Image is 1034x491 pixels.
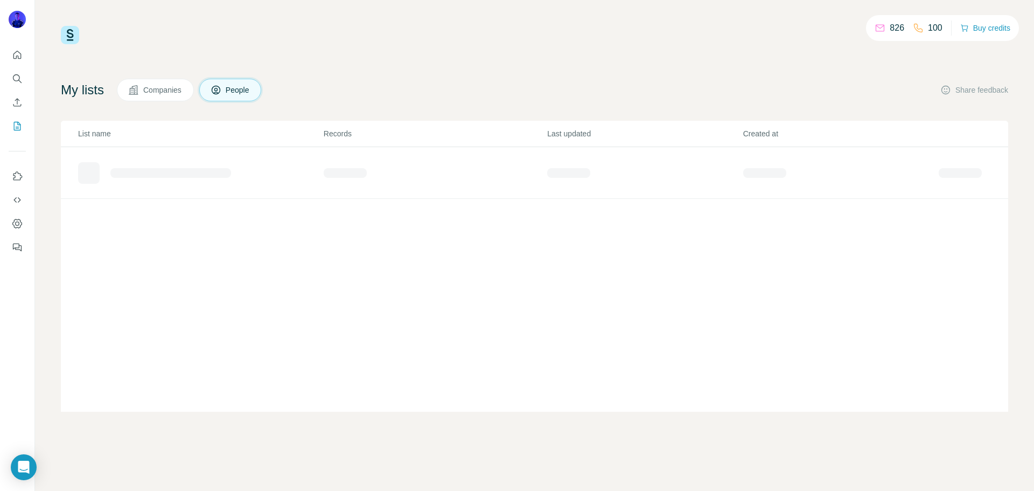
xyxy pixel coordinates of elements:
[743,128,938,139] p: Created at
[9,214,26,233] button: Dashboard
[9,190,26,210] button: Use Surfe API
[9,238,26,257] button: Feedback
[78,128,323,139] p: List name
[9,45,26,65] button: Quick start
[11,454,37,480] div: Open Intercom Messenger
[9,116,26,136] button: My lists
[960,20,1010,36] button: Buy credits
[9,11,26,28] img: Avatar
[324,128,546,139] p: Records
[9,167,26,186] button: Use Surfe on LinkedIn
[143,85,183,95] span: Companies
[9,93,26,112] button: Enrich CSV
[9,69,26,88] button: Search
[61,26,79,44] img: Surfe Logo
[940,85,1008,95] button: Share feedback
[226,85,250,95] span: People
[890,22,904,34] p: 826
[928,22,942,34] p: 100
[547,128,742,139] p: Last updated
[61,81,104,99] h4: My lists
